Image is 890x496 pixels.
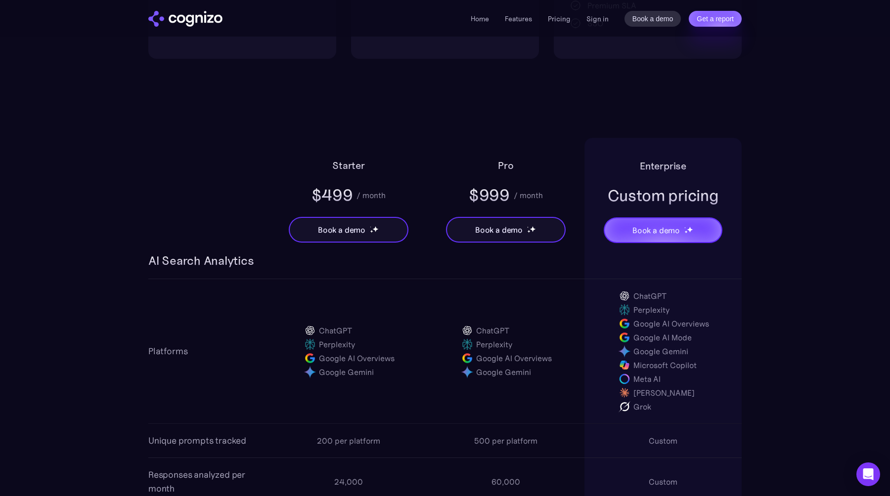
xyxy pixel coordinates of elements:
div: Meta AI [633,373,661,385]
div: Google Gemini [319,366,374,378]
div: Google AI Overviews [319,352,395,364]
img: star [370,226,371,228]
a: Book a demostarstarstar [289,217,408,243]
div: 60,000 [491,476,520,488]
div: Perplexity [633,304,669,316]
img: cognizo logo [148,11,222,27]
div: / month [514,189,543,201]
div: 24,000 [334,476,363,488]
div: Google Gemini [633,345,688,357]
div: Book a demo [318,224,365,236]
div: Custom pricing [608,185,719,207]
img: star [684,227,686,228]
a: Book a demostarstarstar [446,217,566,243]
img: star [372,226,379,232]
div: 500 per platform [474,435,537,447]
img: star [527,226,529,228]
div: Grok [633,401,651,413]
a: Home [471,14,489,23]
h2: Pro [498,158,513,173]
div: Platforms [148,344,187,358]
div: Google AI Mode [633,331,692,343]
a: Sign in [586,13,609,25]
div: Book a demo [632,224,680,236]
div: Google AI Overviews [633,318,709,330]
div: Google Gemini [476,366,531,378]
img: star [687,226,693,233]
a: Features [505,14,532,23]
div: 200 per platform [317,435,380,447]
div: Book a demo [475,224,523,236]
img: star [527,230,531,233]
div: / month [356,189,386,201]
div: ChatGPT [633,290,667,302]
div: Open Intercom Messenger [856,462,880,486]
div: Perplexity [476,338,512,350]
h2: Starter [332,158,365,173]
a: Pricing [548,14,571,23]
div: Unique prompts tracked [148,434,246,448]
a: Book a demo [624,11,681,27]
img: star [530,226,536,232]
img: star [370,230,373,233]
div: Microsoft Copilot [633,359,697,371]
div: Perplexity [319,338,355,350]
a: home [148,11,222,27]
div: Custom [649,476,677,488]
h3: AI Search Analytics [148,253,254,269]
div: [PERSON_NAME] [633,387,695,399]
div: Google AI Overviews [476,352,552,364]
div: Responses analyzed per month [148,468,270,496]
div: $999 [469,184,510,206]
div: Custom [649,435,677,447]
img: star [684,230,688,234]
a: Get a report [689,11,742,27]
div: ChatGPT [476,325,509,336]
h2: Enterprise [640,158,686,174]
a: Book a demostarstarstar [604,217,722,243]
div: ChatGPT [319,325,352,336]
div: $499 [311,184,353,206]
